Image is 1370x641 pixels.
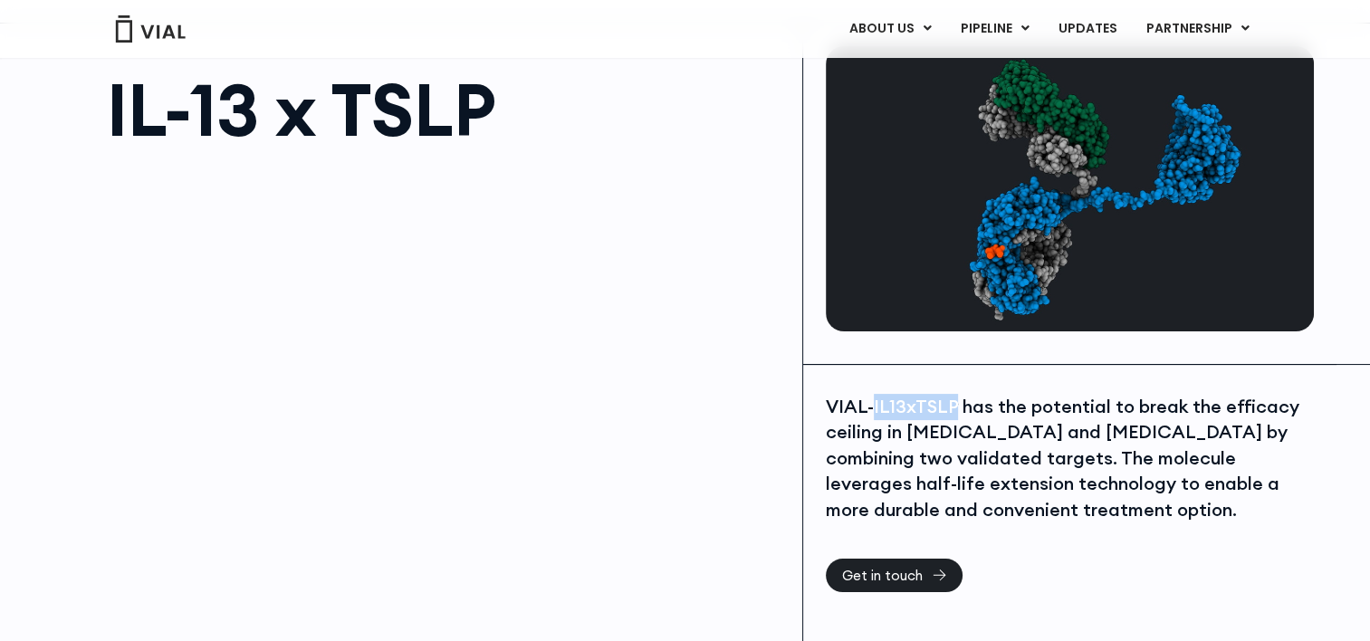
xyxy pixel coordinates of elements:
a: ABOUT USMenu Toggle [834,14,944,44]
a: PARTNERSHIPMenu Toggle [1131,14,1263,44]
a: Get in touch [826,559,963,592]
div: VIAL-IL13xTSLP has the potential to break the efficacy ceiling in [MEDICAL_DATA] and [MEDICAL_DAT... [826,394,1309,523]
a: PIPELINEMenu Toggle [945,14,1042,44]
h1: IL-13 x TSLP [107,73,785,146]
span: Get in touch [842,569,923,582]
img: Vial Logo [114,15,187,43]
a: UPDATES [1043,14,1130,44]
